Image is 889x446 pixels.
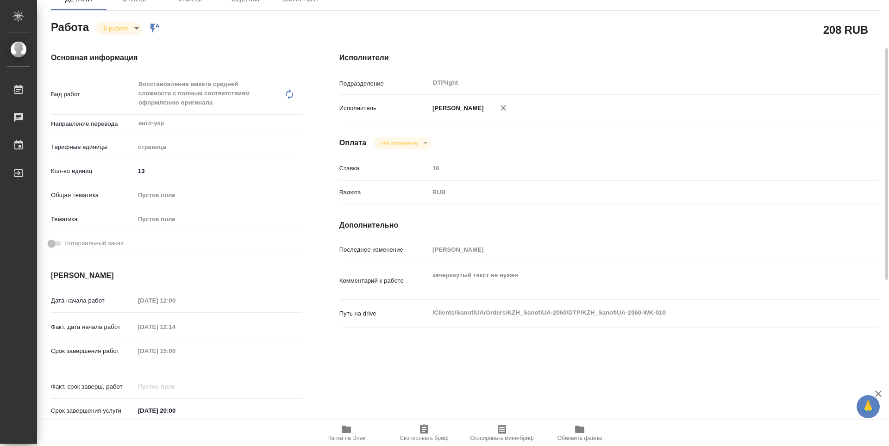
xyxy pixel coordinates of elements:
[51,322,135,332] p: Факт. дата начала работ
[429,243,834,256] input: Пустое поле
[135,187,302,203] div: Пустое поле
[429,305,834,321] textarea: /Clients/SanofiUA/Orders/KZH_SanofiUA-2060/DTP/KZH_SanofiUA-2060-WK-010
[339,104,429,113] p: Исполнитель
[339,52,879,63] h4: Исполнители
[51,167,135,176] p: Кол-во единиц
[100,25,131,32] button: В работе
[96,22,142,35] div: В работе
[138,215,291,224] div: Пустое поле
[339,79,429,88] p: Подразделение
[135,320,216,334] input: Пустое поле
[429,104,484,113] p: [PERSON_NAME]
[339,137,367,149] h4: Оплата
[51,215,135,224] p: Тематика
[135,380,216,393] input: Пустое поле
[51,18,89,35] h2: Работа
[470,435,533,441] span: Скопировать мини-бриф
[339,276,429,285] p: Комментарий к работе
[857,395,880,418] button: 🙏
[135,344,216,358] input: Пустое поле
[429,185,834,200] div: RUB
[339,220,879,231] h4: Дополнительно
[51,296,135,305] p: Дата начала работ
[493,98,513,118] button: Удалить исполнителя
[823,22,868,37] h2: 208 RUB
[385,420,463,446] button: Скопировать бриф
[339,164,429,173] p: Ставка
[135,211,302,227] div: Пустое поле
[64,239,123,248] span: Нотариальный заказ
[51,347,135,356] p: Срок завершения работ
[51,406,135,415] p: Срок завершения услуги
[339,188,429,197] p: Валюта
[135,139,302,155] div: страница
[51,191,135,200] p: Общая тематика
[860,397,876,416] span: 🙏
[51,270,302,281] h4: [PERSON_NAME]
[135,404,216,417] input: ✎ Введи что-нибудь
[339,245,429,254] p: Последнее изменение
[51,142,135,152] p: Тарифные единицы
[51,52,302,63] h4: Основная информация
[557,435,602,441] span: Обновить файлы
[135,294,216,307] input: Пустое поле
[135,164,302,178] input: ✎ Введи что-нибудь
[138,191,291,200] div: Пустое поле
[429,267,834,292] textarea: зачеркнутый текст не нужен
[378,139,419,147] button: Не оплачена
[541,420,619,446] button: Обновить файлы
[51,382,135,391] p: Факт. срок заверш. работ
[463,420,541,446] button: Скопировать мини-бриф
[307,420,385,446] button: Папка на Drive
[374,137,431,149] div: В работе
[51,119,135,129] p: Направление перевода
[327,435,365,441] span: Папка на Drive
[339,309,429,318] p: Путь на drive
[429,161,834,175] input: Пустое поле
[400,435,448,441] span: Скопировать бриф
[51,90,135,99] p: Вид работ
